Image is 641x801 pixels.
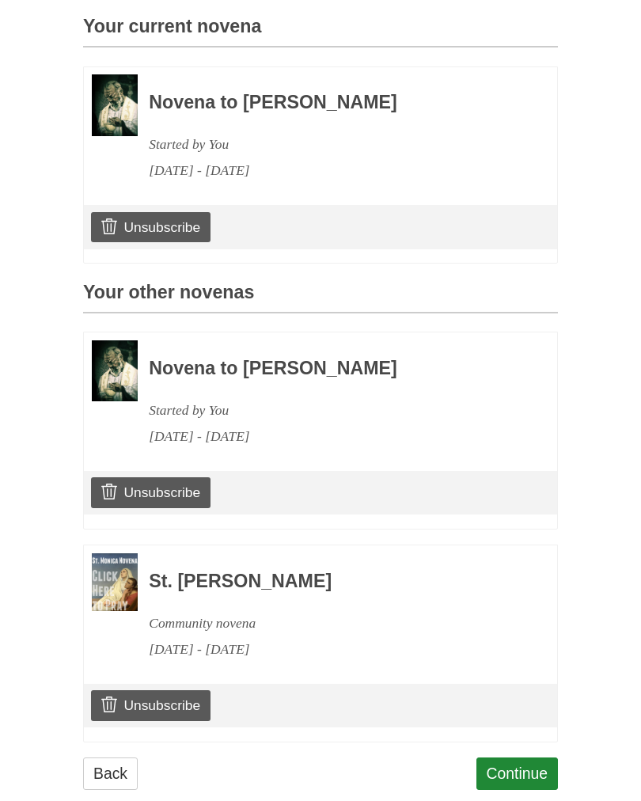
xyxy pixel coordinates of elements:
div: Community novena [149,610,514,636]
h3: Your current novena [83,17,558,47]
h3: Your other novenas [83,283,558,313]
h3: Novena to [PERSON_NAME] [149,93,514,113]
img: Novena image [92,553,138,611]
div: [DATE] - [DATE] [149,158,514,184]
div: [DATE] - [DATE] [149,636,514,662]
img: Novena image [92,74,138,136]
h3: St. [PERSON_NAME] [149,571,514,592]
div: Started by You [149,131,514,158]
div: [DATE] - [DATE] [149,423,514,450]
h3: Novena to [PERSON_NAME] [149,359,514,379]
a: Unsubscribe [91,212,211,242]
a: Unsubscribe [91,477,211,507]
a: Back [83,757,138,790]
img: Novena image [92,340,138,402]
div: Started by You [149,397,514,423]
a: Unsubscribe [91,690,211,720]
a: Continue [476,757,559,790]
